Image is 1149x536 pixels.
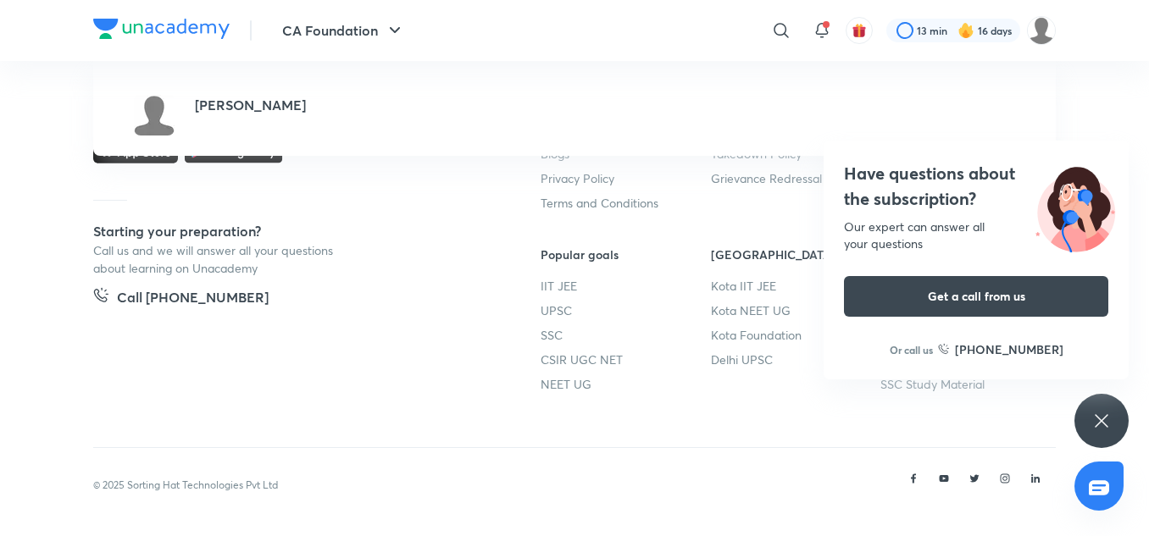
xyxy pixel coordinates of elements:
[93,241,347,277] p: Call us and we will answer all your questions about learning on Unacademy
[711,169,881,187] a: Grievance Redressal
[272,14,415,47] button: CA Foundation
[844,218,1108,252] div: Our expert can answer all your questions
[93,287,269,311] a: Call [PHONE_NUMBER]
[93,221,486,241] h5: Starting your preparation?
[195,95,306,115] h5: [PERSON_NAME]
[957,22,974,39] img: streak
[711,351,881,368] a: Delhi UPSC
[93,19,230,43] a: Company Logo
[134,95,175,135] img: Avatar
[711,326,881,344] a: Kota Foundation
[541,351,711,368] a: CSIR UGC NET
[955,340,1063,358] h6: [PHONE_NUMBER]
[890,342,933,357] p: Or call us
[541,277,711,295] a: IIT JEE
[541,194,711,212] a: Terms and Conditions
[1027,16,1056,45] img: kashish kumari
[844,276,1108,317] button: Get a call from us
[711,301,881,319] a: Kota NEET UG
[93,19,230,39] img: Company Logo
[541,246,711,263] h6: Popular goals
[852,23,867,38] img: avatar
[711,246,881,263] h6: [GEOGRAPHIC_DATA]
[938,340,1063,358] a: [PHONE_NUMBER]
[1022,161,1129,252] img: ttu_illustration_new.svg
[541,326,711,344] a: SSC
[541,301,711,319] a: UPSC
[93,478,278,493] p: © 2025 Sorting Hat Technologies Pvt Ltd
[541,169,711,187] a: Privacy Policy
[541,375,711,393] a: NEET UG
[711,277,881,295] a: Kota IIT JEE
[844,161,1108,212] h4: Have questions about the subscription?
[117,287,269,311] h5: Call [PHONE_NUMBER]
[846,17,873,44] button: avatar
[880,375,1051,393] a: SSC Study Material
